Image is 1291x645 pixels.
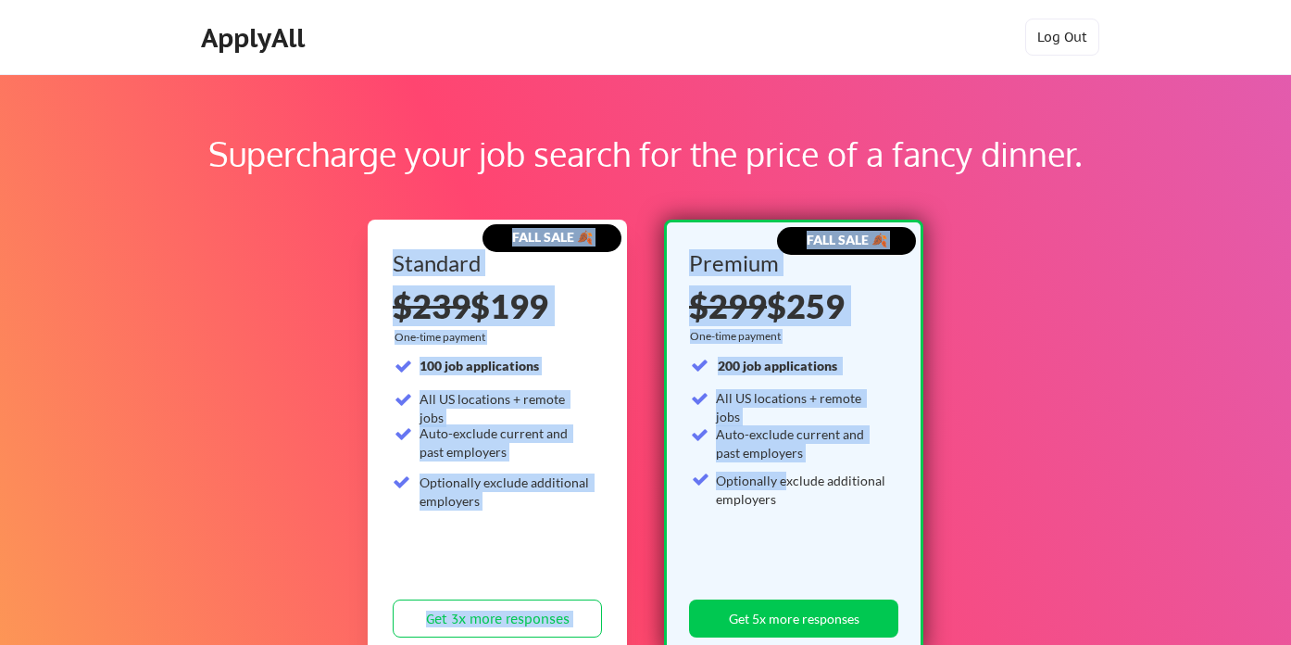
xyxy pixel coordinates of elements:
strong: FALL SALE 🍂 [512,229,593,245]
div: Auto-exclude current and past employers [420,424,591,461]
strong: 200 job applications [718,358,837,373]
s: $239 [393,285,470,326]
button: Log Out [1025,19,1099,56]
div: Premium [689,252,892,274]
div: Supercharge your job search for the price of a fancy dinner. [119,129,1172,179]
strong: FALL SALE 🍂 [807,232,887,247]
div: One-time payment [395,330,491,345]
div: Standard [393,252,595,274]
button: Get 5x more responses [689,600,898,638]
div: ApplyAll [201,22,310,54]
div: One-time payment [690,329,786,344]
div: $199 [393,289,602,322]
div: All US locations + remote jobs [420,390,591,426]
div: Optionally exclude additional employers [420,474,591,510]
s: $299 [689,285,767,326]
div: $259 [689,289,892,322]
div: Auto-exclude current and past employers [716,425,887,462]
div: All US locations + remote jobs [716,389,887,425]
div: Optionally exclude additional employers [716,472,887,508]
button: Get 3x more responses [393,600,602,638]
strong: 100 job applications [420,358,539,373]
